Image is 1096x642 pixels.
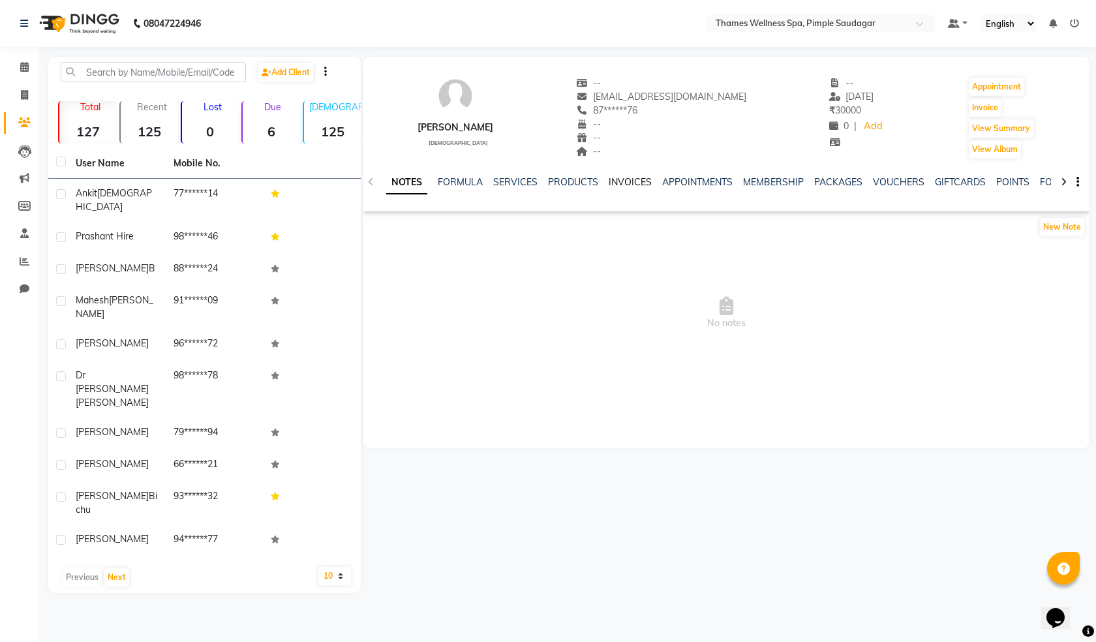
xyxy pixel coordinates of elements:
[76,426,149,438] span: [PERSON_NAME]
[76,369,149,395] span: Dr [PERSON_NAME]
[144,5,201,42] b: 08047224946
[76,187,97,199] span: Ankit
[814,176,862,188] a: PACKAGES
[662,176,733,188] a: APPOINTMENTS
[873,176,924,188] a: VOUCHERS
[304,123,361,140] strong: 125
[386,171,427,194] a: NOTES
[363,248,1089,378] span: No notes
[996,176,1029,188] a: POINTS
[969,99,1001,117] button: Invoice
[576,77,601,89] span: --
[76,294,109,306] span: Mahesh
[576,145,601,157] span: --
[493,176,538,188] a: SERVICES
[76,458,149,470] span: [PERSON_NAME]
[429,140,488,146] span: [DEMOGRAPHIC_DATA]
[76,397,149,408] span: [PERSON_NAME]
[609,176,652,188] a: INVOICES
[76,490,149,502] span: [PERSON_NAME]
[743,176,804,188] a: MEMBERSHIP
[76,337,149,349] span: [PERSON_NAME]
[61,62,246,82] input: Search by Name/Mobile/Email/Code
[1040,176,1073,188] a: FORMS
[76,262,149,274] span: [PERSON_NAME]
[1040,218,1084,236] button: New Note
[935,176,986,188] a: GIFTCARDS
[829,104,861,116] span: 30000
[548,176,598,188] a: PRODUCTS
[576,118,601,130] span: --
[76,230,134,242] span: Prashant Hire
[969,78,1024,96] button: Appointment
[76,187,152,213] span: [DEMOGRAPHIC_DATA]
[166,149,264,179] th: Mobile No.
[68,149,166,179] th: User Name
[829,91,874,102] span: [DATE]
[65,101,117,113] p: Total
[76,533,149,545] span: [PERSON_NAME]
[121,123,178,140] strong: 125
[126,101,178,113] p: Recent
[969,140,1021,159] button: View Album
[854,119,857,133] span: |
[243,123,300,140] strong: 6
[436,76,475,115] img: avatar
[576,91,746,102] span: [EMAIL_ADDRESS][DOMAIN_NAME]
[187,101,239,113] p: Lost
[438,176,483,188] a: FORMULA
[59,123,117,140] strong: 127
[245,101,300,113] p: Due
[104,568,129,587] button: Next
[149,262,155,274] span: B
[418,121,493,134] div: [PERSON_NAME]
[182,123,239,140] strong: 0
[76,294,153,320] span: [PERSON_NAME]
[829,77,854,89] span: --
[576,132,601,144] span: --
[1041,590,1083,629] iframe: chat widget
[258,63,313,82] a: Add Client
[829,120,849,132] span: 0
[862,117,885,136] a: Add
[309,101,361,113] p: [DEMOGRAPHIC_DATA]
[969,119,1033,138] button: View Summary
[33,5,123,42] img: logo
[829,104,835,116] span: ₹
